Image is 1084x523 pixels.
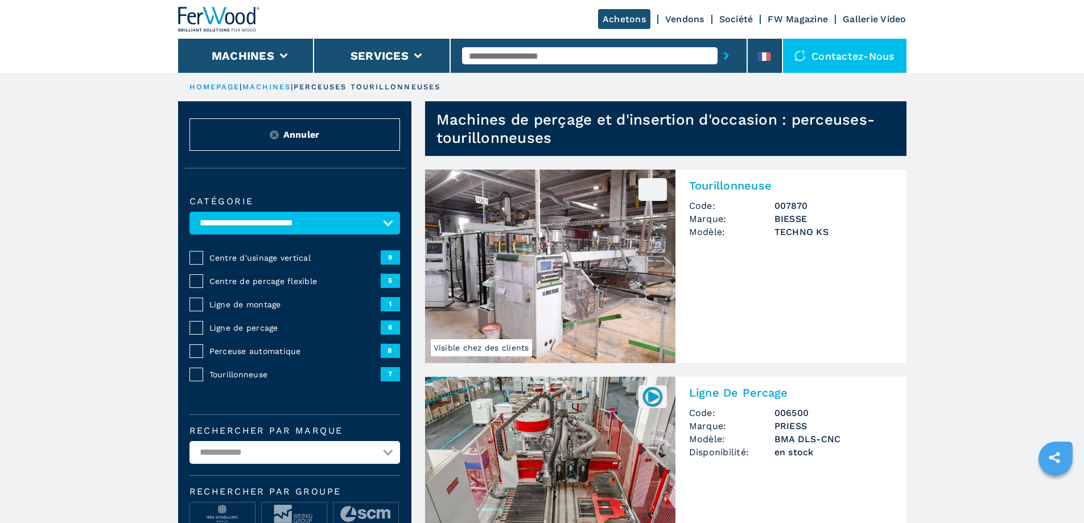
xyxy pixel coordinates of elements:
[381,297,400,311] span: 1
[783,39,906,73] div: Contactez-nous
[689,446,774,459] span: Disponibilité:
[774,446,893,459] span: en stock
[719,14,753,24] a: Société
[689,212,774,225] span: Marque:
[381,367,400,381] span: 7
[689,179,893,192] h2: Tourillonneuse
[425,170,906,363] a: Tourillonneuse BIESSE TECHNO KSVisible chez des clients007870TourillonneuseCode:007870Marque:BIES...
[689,225,774,238] span: Modèle:
[178,7,260,32] img: Ferwood
[689,406,774,419] span: Code:
[774,212,893,225] h3: BIESSE
[381,250,400,264] span: 9
[431,339,532,356] span: Visible chez des clients
[689,386,893,400] h2: Ligne De Percage
[768,14,828,24] a: FW Magazine
[381,274,400,287] span: 5
[774,199,893,212] h3: 007870
[242,83,291,91] a: machines
[381,320,400,334] span: 6
[189,83,240,91] a: HOMEPAGE
[425,170,675,363] img: Tourillonneuse BIESSE TECHNO KS
[209,322,381,333] span: Ligne de percage
[283,128,320,141] span: Annuler
[436,110,906,147] h1: Machines de perçage et d'insertion d'occasion : perceuses-tourillonneuses
[1036,472,1075,514] iframe: Chat
[209,345,381,357] span: Perceuse automatique
[718,43,735,69] button: submit-button
[189,197,400,206] label: catégorie
[189,118,400,151] button: ResetAnnuler
[641,385,663,407] img: 006500
[689,199,774,212] span: Code:
[291,83,293,91] span: |
[294,82,441,92] p: perceuses tourillonneuses
[209,369,381,380] span: Tourillonneuse
[689,433,774,446] span: Modèle:
[843,14,906,24] a: Gallerie Video
[209,299,381,310] span: Ligne de montage
[240,83,242,91] span: |
[665,14,704,24] a: Vendons
[598,9,650,29] a: Achetons
[774,406,893,419] h3: 006500
[209,252,381,263] span: Centre d'usinage vertical
[351,49,409,63] button: Services
[689,419,774,433] span: Marque:
[270,130,279,139] img: Reset
[774,433,893,446] h3: BMA DLS-CNC
[774,419,893,433] h3: PRIESS
[212,49,274,63] button: Machines
[189,487,400,496] span: Rechercher par groupe
[794,50,806,61] img: Contactez-nous
[1040,443,1069,472] a: sharethis
[774,225,893,238] h3: TECHNO KS
[381,344,400,357] span: 8
[209,275,381,287] span: Centre de percage flexible
[189,426,400,435] label: Rechercher par marque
